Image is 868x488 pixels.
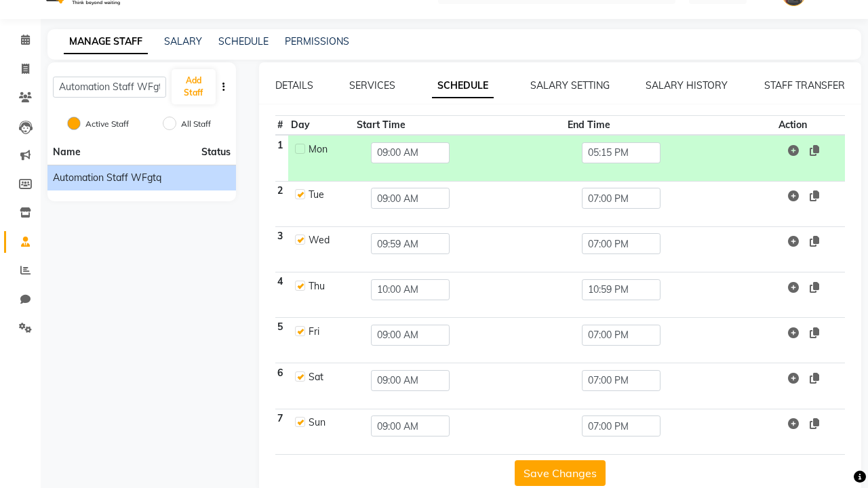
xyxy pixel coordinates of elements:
[288,116,354,136] th: Day
[275,226,289,272] th: 3
[53,146,81,158] span: Name
[275,272,289,317] th: 4
[309,370,348,384] div: Sat
[309,325,348,339] div: Fri
[53,77,166,98] input: Search Staff
[515,460,606,486] button: Save Changes
[64,30,148,54] a: MANAGE STAFF
[275,409,289,454] th: 7
[776,116,845,136] th: Action
[53,171,161,185] span: Automation Staff WFgtq
[275,135,289,181] th: 1
[309,142,348,157] div: Mon
[85,118,129,130] label: Active Staff
[181,118,211,130] label: All Staff
[172,69,216,104] button: Add Staff
[432,74,494,98] a: SCHEDULE
[285,35,349,47] a: PERMISSIONS
[218,35,269,47] a: SCHEDULE
[275,363,289,409] th: 6
[275,116,289,136] th: #
[164,35,202,47] a: SALARY
[566,116,776,136] th: End Time
[355,116,566,136] th: Start Time
[275,79,313,91] a: DETAILS
[349,79,395,91] a: SERVICES
[201,145,231,159] span: Status
[275,318,289,363] th: 5
[309,415,348,430] div: Sun
[309,279,348,293] div: Thu
[275,181,289,226] th: 2
[764,79,845,91] a: STAFF TRANSFER
[309,188,348,202] div: Tue
[530,79,610,91] a: SALARY SETTING
[309,233,348,247] div: Wed
[646,79,728,91] a: SALARY HISTORY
